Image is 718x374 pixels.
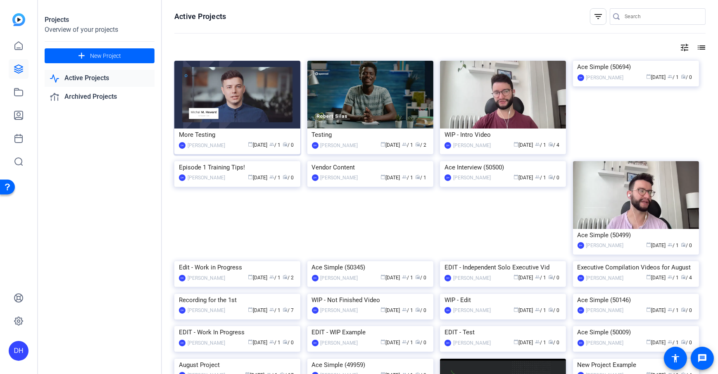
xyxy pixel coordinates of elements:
[647,307,666,313] span: [DATE]
[681,340,692,345] span: / 0
[668,307,673,312] span: group
[45,25,155,35] div: Overview of your projects
[416,274,421,279] span: radio
[668,274,673,279] span: group
[668,307,679,313] span: / 1
[416,307,427,313] span: / 0
[312,129,429,141] div: Testing
[179,261,296,274] div: Edit - Work in Progress
[453,141,491,150] div: [PERSON_NAME]
[681,275,692,281] span: / 4
[312,275,319,281] div: DH
[578,275,584,281] div: DH
[514,307,533,313] span: [DATE]
[514,339,518,344] span: calendar_today
[416,142,421,147] span: radio
[402,340,414,345] span: / 1
[321,339,358,347] div: [PERSON_NAME]
[548,339,553,344] span: radio
[453,274,491,282] div: [PERSON_NAME]
[269,275,281,281] span: / 1
[514,142,533,148] span: [DATE]
[188,141,225,150] div: [PERSON_NAME]
[578,307,584,314] div: DH
[416,142,427,148] span: / 2
[45,48,155,63] button: New Project
[402,307,414,313] span: / 1
[578,294,694,306] div: Ace Simple (50146)
[681,307,692,313] span: / 0
[312,359,429,371] div: Ace Simple (49959)
[188,339,225,347] div: [PERSON_NAME]
[179,307,185,314] div: DH
[535,307,540,312] span: group
[402,142,414,148] span: / 1
[681,74,692,80] span: / 0
[179,142,185,149] div: DH
[668,74,679,80] span: / 1
[179,174,185,181] div: DH
[416,175,427,181] span: / 1
[283,340,294,345] span: / 0
[248,175,267,181] span: [DATE]
[188,174,225,182] div: [PERSON_NAME]
[381,340,400,345] span: [DATE]
[179,129,296,141] div: More Testing
[647,243,666,248] span: [DATE]
[312,326,429,338] div: EDIT - WIP Example
[647,74,666,80] span: [DATE]
[681,74,686,79] span: radio
[578,229,694,241] div: Ace Simple (50499)
[248,142,253,147] span: calendar_today
[45,15,155,25] div: Projects
[321,141,358,150] div: [PERSON_NAME]
[269,307,281,313] span: / 1
[179,161,296,174] div: Episode 1 Training Tips!
[514,340,533,345] span: [DATE]
[514,174,518,179] span: calendar_today
[681,242,686,247] span: radio
[578,359,694,371] div: New Project Example
[696,43,706,52] mat-icon: list
[402,175,414,181] span: / 1
[647,275,666,281] span: [DATE]
[312,307,319,314] div: DH
[179,294,296,306] div: Recording for the 1st
[668,242,673,247] span: group
[445,261,561,274] div: EDIT - Independent Solo Executive Vid
[668,74,673,79] span: group
[248,340,267,345] span: [DATE]
[548,274,553,279] span: radio
[548,142,553,147] span: radio
[416,275,427,281] span: / 0
[283,307,288,312] span: radio
[248,274,253,279] span: calendar_today
[321,274,358,282] div: [PERSON_NAME]
[535,142,546,148] span: / 1
[681,243,692,248] span: / 0
[548,340,559,345] span: / 0
[381,307,386,312] span: calendar_today
[283,174,288,179] span: radio
[670,353,680,363] mat-icon: accessibility
[535,339,540,344] span: group
[514,307,518,312] span: calendar_today
[269,339,274,344] span: group
[625,12,699,21] input: Search
[312,261,429,274] div: Ace Simple (50345)
[248,307,267,313] span: [DATE]
[381,174,386,179] span: calendar_today
[90,52,121,60] span: New Project
[312,142,319,149] div: DH
[548,275,559,281] span: / 0
[535,174,540,179] span: group
[283,175,294,181] span: / 0
[381,275,400,281] span: [DATE]
[668,243,679,248] span: / 1
[445,340,451,346] div: DH
[578,340,584,346] div: DH
[248,307,253,312] span: calendar_today
[535,307,546,313] span: / 1
[416,340,427,345] span: / 0
[402,275,414,281] span: / 1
